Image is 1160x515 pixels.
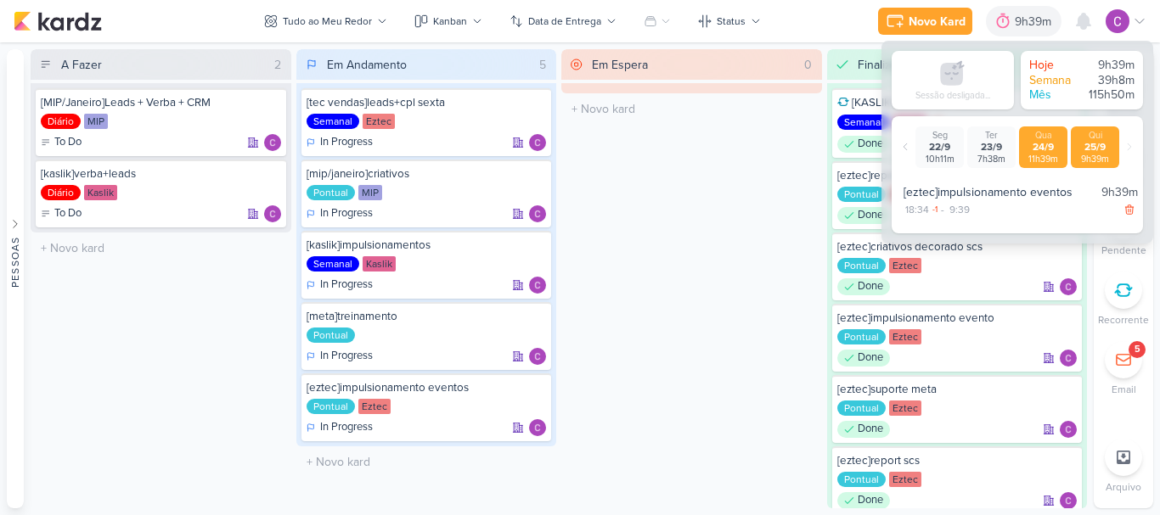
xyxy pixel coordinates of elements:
[320,419,373,436] p: In Progress
[919,141,960,154] div: 22/9
[889,400,921,416] div: Eztec
[837,207,890,224] div: Done
[837,136,890,153] div: Done
[837,472,886,487] div: Pontual
[837,258,886,273] div: Pontual
[837,95,1078,110] div: [KASLIK] SALDO DA CONTA
[837,278,890,295] div: Done
[529,348,546,365] img: Carlos Lima
[1029,87,1080,103] div: Mês
[320,134,373,151] p: In Progress
[84,185,117,200] div: Kaslik
[1101,243,1146,258] p: Pendente
[919,154,960,165] div: 10h11m
[320,348,373,365] p: In Progress
[1060,421,1077,438] img: Carlos Lima
[1022,130,1064,141] div: Qua
[363,114,395,129] div: Eztec
[1060,492,1077,509] div: Responsável: Carlos Lima
[858,350,883,367] p: Done
[320,277,373,294] p: In Progress
[307,419,373,436] div: In Progress
[919,130,960,141] div: Seg
[1060,278,1077,295] div: Responsável: Carlos Lima
[837,168,1078,183] div: [eztec]report impulsionamento fausto
[61,56,102,74] div: A Fazer
[837,350,890,367] div: Done
[1135,343,1140,356] div: 5
[529,277,546,294] div: Responsável: Carlos Lima
[878,8,972,35] button: Novo Kard
[837,421,890,438] div: Done
[84,114,108,129] div: MIP
[358,185,382,200] div: MIP
[858,492,883,509] p: Done
[1112,382,1136,397] p: Email
[1101,183,1138,201] div: 9h39m
[931,204,938,216] div: -1
[307,277,373,294] div: In Progress
[54,205,82,222] p: To Do
[837,311,1078,326] div: [eztec]impulsionamento evento
[592,56,648,74] div: Em Espera
[264,134,281,151] div: Responsável: Carlos Lima
[837,239,1078,255] div: [eztec]criativos decorado scs
[858,207,883,224] p: Done
[529,134,546,151] img: Carlos Lima
[41,185,81,200] div: Diário
[1106,479,1141,495] p: Arquivo
[358,399,391,414] div: Eztec
[948,202,971,217] div: 9:39
[837,329,886,344] div: Pontual
[8,236,23,287] div: Pessoas
[41,166,281,182] div: [kaslik]verba+leads
[41,114,81,129] div: Diário
[1084,58,1135,73] div: 9h39m
[1060,492,1077,509] img: Carlos Lima
[529,419,546,436] div: Responsável: Carlos Lima
[565,97,819,121] input: + Novo kard
[858,278,883,295] p: Done
[1060,350,1077,367] div: Responsável: Carlos Lima
[1106,9,1129,33] img: Carlos Lima
[529,134,546,151] div: Responsável: Carlos Lima
[1022,154,1064,165] div: 11h39m
[1074,154,1116,165] div: 9h39m
[889,472,921,487] div: Eztec
[1060,278,1077,295] img: Carlos Lima
[1022,141,1064,154] div: 24/9
[1084,87,1135,103] div: 115h50m
[307,309,547,324] div: [meta]treinamento
[264,205,281,222] img: Carlos Lima
[837,187,886,202] div: Pontual
[327,56,407,74] div: Em Andamento
[307,238,547,253] div: [kaslik]impulsionamentos
[34,236,288,260] input: + Novo kard
[858,56,910,74] div: Finalizado
[307,256,359,271] div: Semanal
[54,134,82,151] p: To Do
[7,49,24,508] button: Pessoas
[971,130,1012,141] div: Ter
[320,205,373,222] p: In Progress
[307,399,355,414] div: Pontual
[307,95,547,110] div: [tec vendas]leads+cpl sexta
[938,202,948,217] div: -
[858,136,883,153] p: Done
[307,134,373,151] div: In Progress
[915,90,990,101] div: Sessão desligada...
[837,492,890,509] div: Done
[529,277,546,294] img: Carlos Lima
[909,13,966,31] div: Novo Kard
[1060,350,1077,367] img: Carlos Lima
[267,56,288,74] div: 2
[971,141,1012,154] div: 23/9
[307,348,373,365] div: In Progress
[904,202,931,217] div: 18:34
[41,205,82,222] div: To Do
[307,185,355,200] div: Pontual
[14,11,102,31] img: kardz.app
[41,95,281,110] div: [MIP/Janeiro]Leads + Verba + CRM
[307,327,355,343] div: Pontual
[971,154,1012,165] div: 7h38m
